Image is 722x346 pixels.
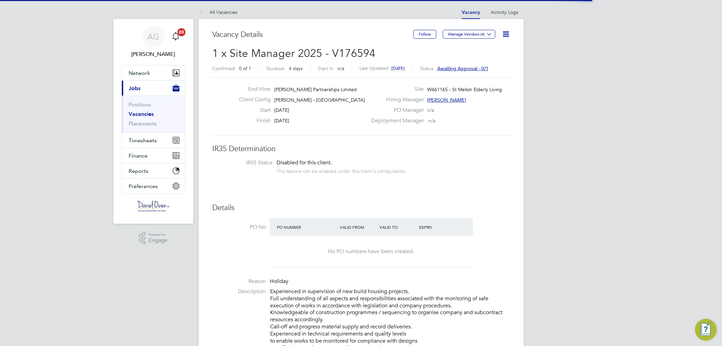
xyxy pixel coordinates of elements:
div: No PO numbers have been created. [277,248,466,255]
img: danielowen-logo-retina.png [136,201,170,211]
a: 20 [169,26,182,47]
span: [DATE] [274,118,289,124]
label: PO Manager [367,107,424,114]
button: Network [122,65,185,80]
label: Site [367,86,424,93]
a: All Vacancies [199,9,237,15]
div: Jobs [122,96,185,133]
span: [DATE] [391,65,405,71]
a: Placements [129,120,157,127]
div: Expiry [417,221,457,233]
span: Finance [129,152,148,159]
div: PO Number [275,221,338,233]
span: [PERSON_NAME] Partnerships Limited [274,86,357,93]
a: Go to home page [122,201,185,211]
span: 4 days [289,65,303,72]
span: [PERSON_NAME] - [GEOGRAPHIC_DATA] [274,97,365,103]
a: Vacancy [462,9,480,15]
label: Last Updated [359,65,389,71]
div: Valid To [378,221,417,233]
span: n/a [429,118,435,124]
span: 0 of 1 [239,65,251,72]
a: Positions [129,101,151,108]
label: Start [234,107,271,114]
span: AG [147,32,159,41]
button: Reports [122,163,185,178]
button: Engage Resource Center [695,319,717,341]
span: Awaiting approval - 0/1 [437,65,488,72]
label: End Hirer [234,86,271,93]
div: This feature can be enabled under this client's configuration. [277,166,407,174]
span: Powered by [149,232,168,238]
button: Timesheets [122,133,185,148]
label: Finish [234,117,271,124]
label: Start In [318,65,333,72]
button: Preferences [122,179,185,194]
label: Reason [212,278,266,285]
label: PO No [212,224,266,231]
div: Valid From [338,221,378,233]
a: Activity Logs [491,9,518,15]
button: Follow [413,30,436,39]
span: 1 x Site Manager 2025 - V176594 [212,47,375,60]
label: Duration [266,65,285,72]
label: Status [420,65,433,72]
a: Vacancies [129,111,154,117]
span: Preferences [129,183,158,189]
span: Timesheets [129,137,157,144]
span: [PERSON_NAME] [427,97,466,103]
h3: IR35 Determination [212,144,510,154]
label: Client Config [234,96,271,103]
span: n/a [427,107,434,113]
span: [DATE] [274,107,289,113]
span: 20 [177,28,185,36]
span: W461165 - St Mellon Elderly Living [427,86,502,93]
span: Reports [129,168,148,174]
label: Deployment Manager [367,117,424,124]
button: Jobs [122,81,185,96]
span: Disabled for this client. [277,159,332,166]
span: Jobs [129,85,140,91]
button: Manage Vendors (4) [443,30,495,39]
nav: Main navigation [113,19,193,224]
label: Description [212,288,266,295]
span: Amy Garcia [122,50,185,58]
span: Holiday [270,278,288,285]
label: Confirmed [212,65,235,72]
h3: Details [212,203,510,213]
h3: Vacancy Details [212,30,413,40]
label: Hiring Manager [367,96,424,103]
label: IR35 Status [219,159,272,166]
span: n/a [337,65,344,72]
button: Finance [122,148,185,163]
span: Engage [149,238,168,243]
a: Powered byEngage [139,232,168,245]
a: AG[PERSON_NAME] [122,26,185,58]
span: Network [129,70,150,76]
